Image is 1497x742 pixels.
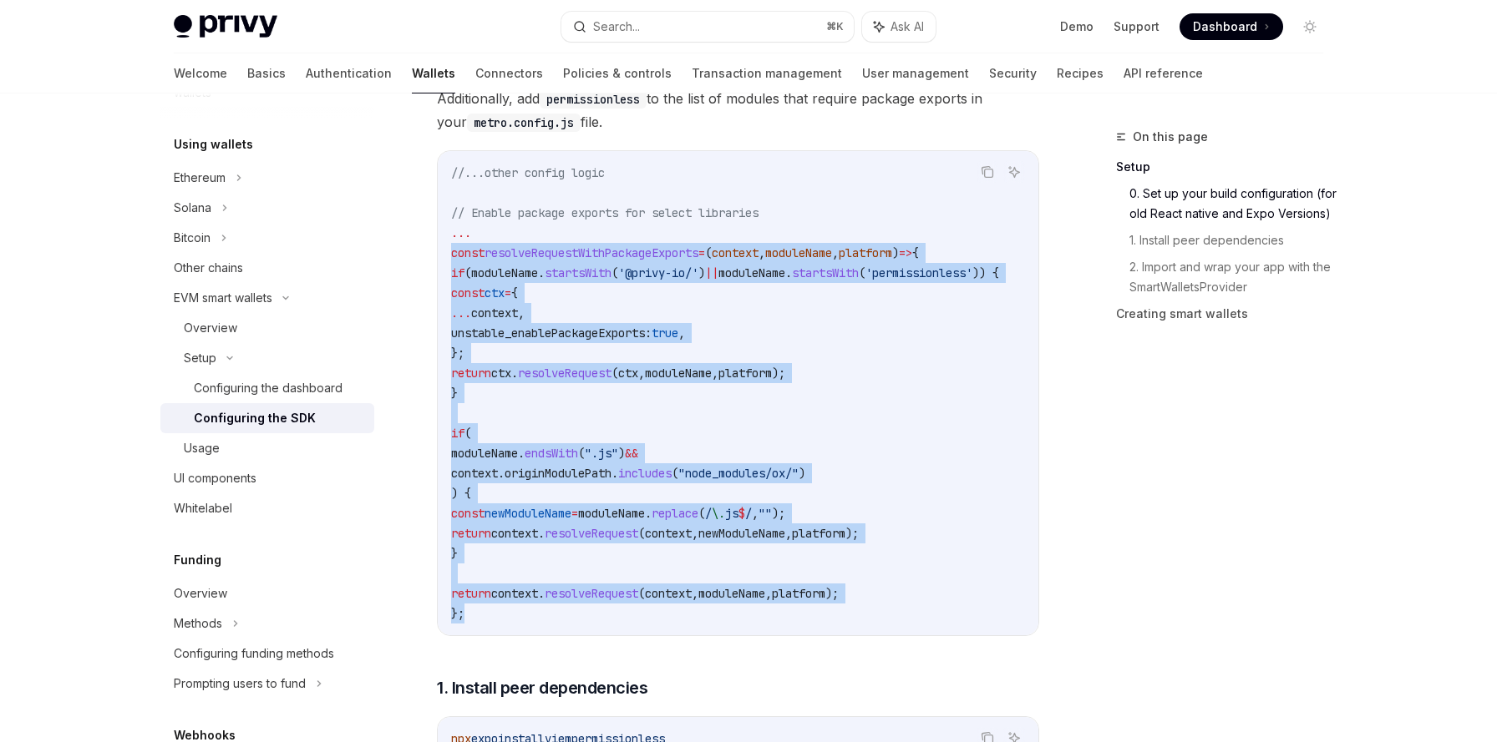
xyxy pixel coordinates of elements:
span: ( [638,586,645,601]
span: . [611,466,618,481]
span: //...other config logic [451,165,605,180]
a: Setup [1116,154,1337,180]
span: if [451,265,464,280]
span: => [899,245,912,260]
div: Other chains [174,258,243,278]
span: ); [772,366,785,381]
div: Ethereum [174,168,226,188]
span: ( [705,245,712,260]
h5: Using wallets [174,134,253,154]
span: ); [845,526,859,541]
a: Security [989,53,1037,93]
a: Usage [160,433,374,463]
span: return [451,526,491,541]
a: 1. Install peer dependencies [1129,227,1337,254]
span: 'permissionless' [865,265,972,280]
span: moduleName [698,586,765,601]
button: Ask AI [1003,161,1025,183]
span: platform [792,526,845,541]
span: = [698,245,705,260]
div: Configuring the dashboard [194,378,343,398]
span: { [912,245,919,260]
a: Transaction management [692,53,842,93]
span: newModuleName [698,526,785,541]
span: } [451,546,458,561]
div: Methods [174,613,222,633]
span: ( [672,466,678,481]
div: Setup [184,348,216,368]
a: Connectors [475,53,543,93]
div: Overview [184,318,237,338]
span: platform [772,586,825,601]
a: Other chains [160,253,374,283]
span: context [451,466,498,481]
span: ( [698,506,705,521]
span: , [692,526,698,541]
span: moduleName [578,506,645,521]
span: moduleName [765,245,832,260]
span: originModulePath [505,466,611,481]
div: Whitelabel [174,498,232,518]
span: ) [698,265,705,280]
span: = [571,506,578,521]
span: ); [825,586,839,601]
a: Overview [160,578,374,608]
div: UI components [174,468,256,488]
a: Configuring funding methods [160,639,374,669]
span: ( [611,265,618,280]
span: = [505,285,511,300]
span: . [785,265,792,280]
span: Dashboard [1193,18,1257,35]
span: )) { [972,265,999,280]
a: Configuring the dashboard [160,373,374,403]
span: , [752,506,759,521]
span: unstable_enablePackageExports: [451,326,652,341]
span: , [832,245,839,260]
span: ); [772,506,785,521]
span: resolveRequest [545,586,638,601]
a: API reference [1124,53,1203,93]
span: ) [618,446,625,461]
div: Prompting users to fund [174,674,306,694]
span: moduleName [645,366,712,381]
span: // Enable package exports for select libraries [451,205,759,220]
span: && [625,446,638,461]
span: || [705,265,718,280]
a: Overview [160,313,374,343]
span: startsWith [792,265,859,280]
span: / [705,506,712,521]
span: , [765,586,772,601]
a: Whitelabel [160,493,374,523]
span: moduleName [451,446,518,461]
span: ( [464,426,471,441]
span: 1. Install peer dependencies [437,676,647,699]
span: ( [464,265,471,280]
code: metro.config.js [467,114,581,132]
a: 2. Import and wrap your app with the SmartWalletsProvider [1129,254,1337,300]
span: . [511,366,518,381]
span: ... [451,225,471,240]
span: context [645,586,692,601]
span: ( [859,265,865,280]
span: resolveRequest [518,366,611,381]
span: context [491,526,538,541]
span: replace [652,506,698,521]
button: Search...⌘K [561,12,854,42]
span: $ [738,506,745,521]
span: return [451,366,491,381]
span: ) [892,245,899,260]
a: 0. Set up your build configuration (for old React native and Expo Versions) [1129,180,1337,227]
span: Ask AI [891,18,924,35]
span: ) { [451,486,471,501]
span: ( [611,366,618,381]
a: Configuring the SDK [160,403,374,433]
a: Welcome [174,53,227,93]
span: true [652,326,678,341]
span: if [451,426,464,441]
span: ctx [618,366,638,381]
span: ⌘ K [826,20,844,33]
a: Basics [247,53,286,93]
a: Wallets [412,53,455,93]
span: ) [799,466,805,481]
button: Ask AI [862,12,936,42]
